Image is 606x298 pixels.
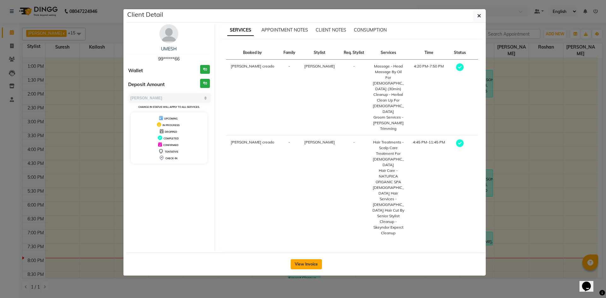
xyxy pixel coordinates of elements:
span: CONFIRMED [163,143,178,147]
td: - [279,60,300,136]
span: CLIENT NOTES [316,27,346,33]
span: SERVICES [227,25,254,36]
a: UMESH [161,46,177,52]
span: [PERSON_NAME] [304,140,335,144]
span: CONSUMPTION [354,27,387,33]
h3: ₹0 [200,65,210,74]
div: [DEMOGRAPHIC_DATA] Hair Services - [DEMOGRAPHIC_DATA] Hair Cut By Senior Stylist [372,185,404,219]
span: TENTATIVE [165,150,178,153]
img: avatar [159,24,178,43]
span: APPOINTMENT NOTES [261,27,308,33]
div: Hair Treatments - Scalp Care Treatment For [DEMOGRAPHIC_DATA] [372,139,404,168]
span: [PERSON_NAME] [304,64,335,68]
th: Status [449,46,470,60]
td: 4:20 PM-7:50 PM [408,60,449,136]
th: Req. Stylist [339,46,369,60]
span: Deposit Amount [128,81,165,88]
span: CHECK-IN [165,157,177,160]
div: Hair Care - NATURICA ORGANIC SPA [372,168,404,185]
th: Services [369,46,408,60]
td: - [339,60,369,136]
span: IN PROGRESS [163,124,180,127]
th: Family [279,46,300,60]
span: DROPPED [165,130,177,133]
td: [PERSON_NAME] creado [226,136,279,240]
h3: ₹0 [200,79,210,88]
td: - [279,136,300,240]
span: Wallet [128,67,143,74]
button: View Invoice [291,259,322,269]
div: Cleanup - Skeyndor Experct Cleanup [372,219,404,236]
span: COMPLETED [163,137,179,140]
td: - [339,136,369,240]
span: UPCOMING [164,117,178,120]
div: Cleanup - Herbal Clean Up For [DEMOGRAPHIC_DATA] [372,92,404,114]
small: Change in status will apply to all services. [138,105,200,108]
td: [PERSON_NAME] creado [226,60,279,136]
div: Massage - Head Massage By Oil For [DEMOGRAPHIC_DATA] (30min) [372,63,404,92]
th: Time [408,46,449,60]
th: Stylist [300,46,339,60]
h5: Client Detail [127,10,163,19]
iframe: chat widget [579,273,600,292]
td: 4:45 PM-11:45 PM [408,136,449,240]
div: Groom Services - [PERSON_NAME] Trimming [372,114,404,131]
th: Booked by [226,46,279,60]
